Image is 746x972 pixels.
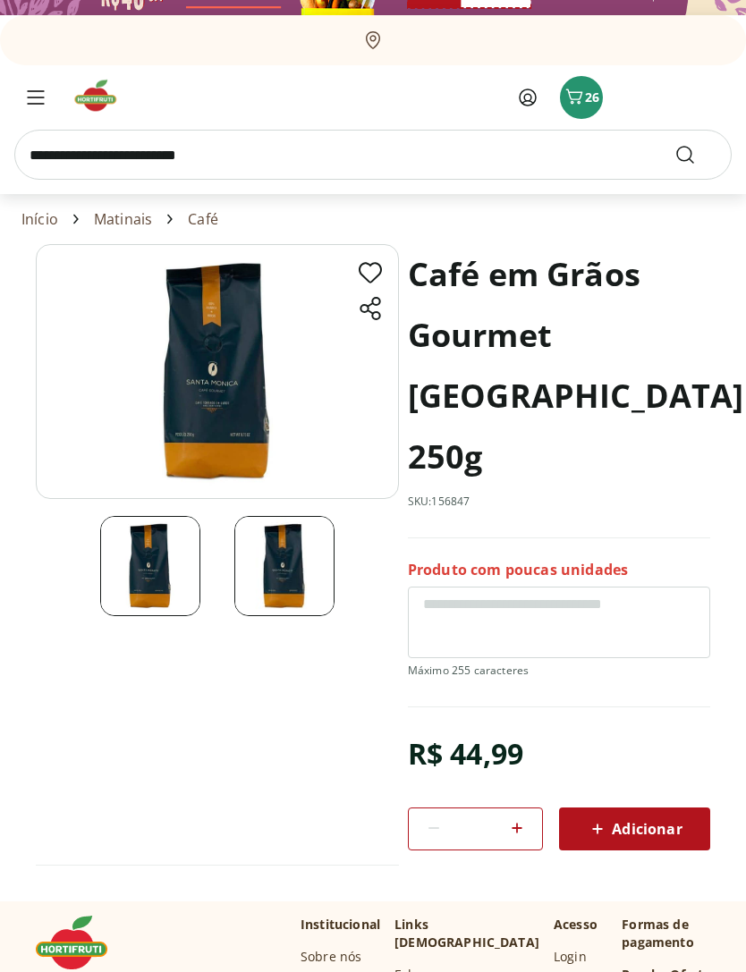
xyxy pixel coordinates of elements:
button: Adicionar [559,807,710,850]
input: search [14,130,732,180]
h1: Café em Grãos Gourmet [GEOGRAPHIC_DATA] 250g [408,244,744,487]
img: Hortifruti [36,916,125,969]
span: 26 [585,89,599,106]
img: Principal [36,244,399,499]
a: Login [554,948,587,966]
img: Hortifruti [72,78,131,114]
a: Sobre nós [301,948,361,966]
p: SKU: 156847 [408,494,470,509]
p: Acesso [554,916,598,934]
img: Principal [100,516,200,616]
img: Principal [234,516,335,616]
a: Início [21,211,58,227]
div: R$ 44,99 [408,729,523,779]
p: Links [DEMOGRAPHIC_DATA] [394,916,539,951]
a: Café [188,211,218,227]
p: Produto com poucas unidades [408,560,628,579]
button: Carrinho [560,76,603,119]
a: Matinais [94,211,152,227]
p: Institucional [301,916,380,934]
button: Submit Search [674,144,717,165]
span: Adicionar [587,818,682,840]
button: Menu [14,76,57,119]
